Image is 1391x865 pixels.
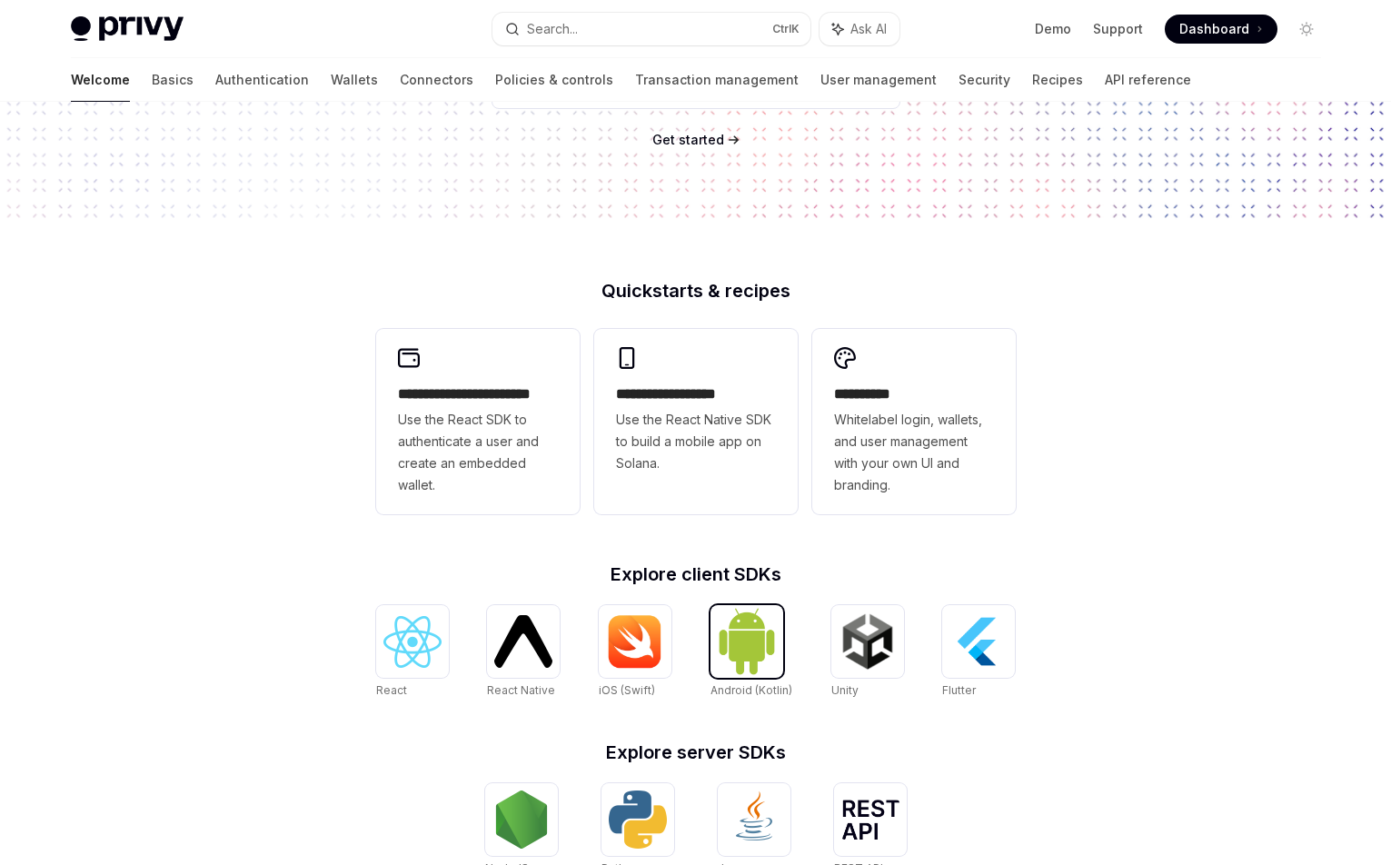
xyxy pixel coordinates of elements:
[1105,58,1191,102] a: API reference
[616,409,776,474] span: Use the React Native SDK to build a mobile app on Solana.
[609,790,667,849] img: Python
[606,614,664,669] img: iOS (Swift)
[152,58,194,102] a: Basics
[527,18,578,40] div: Search...
[398,409,558,496] span: Use the React SDK to authenticate a user and create an embedded wallet.
[850,20,887,38] span: Ask AI
[383,616,442,668] img: React
[487,683,555,697] span: React Native
[710,605,792,700] a: Android (Kotlin)Android (Kotlin)
[331,58,378,102] a: Wallets
[376,605,449,700] a: ReactReact
[718,607,776,675] img: Android (Kotlin)
[1093,20,1143,38] a: Support
[1165,15,1277,44] a: Dashboard
[599,683,655,697] span: iOS (Swift)
[820,13,899,45] button: Ask AI
[492,790,551,849] img: NodeJS
[492,13,810,45] button: Search...CtrlK
[400,58,473,102] a: Connectors
[71,58,130,102] a: Welcome
[635,58,799,102] a: Transaction management
[942,605,1015,700] a: FlutterFlutter
[834,409,994,496] span: Whitelabel login, wallets, and user management with your own UI and branding.
[652,132,724,147] span: Get started
[772,22,800,36] span: Ctrl K
[376,565,1016,583] h2: Explore client SDKs
[831,683,859,697] span: Unity
[942,683,976,697] span: Flutter
[495,58,613,102] a: Policies & controls
[1179,20,1249,38] span: Dashboard
[215,58,309,102] a: Authentication
[376,743,1016,761] h2: Explore server SDKs
[710,683,792,697] span: Android (Kotlin)
[841,800,899,840] img: REST API
[376,282,1016,300] h2: Quickstarts & recipes
[820,58,937,102] a: User management
[959,58,1010,102] a: Security
[376,683,407,697] span: React
[487,605,560,700] a: React NativeReact Native
[71,16,184,42] img: light logo
[839,612,897,671] img: Unity
[599,605,671,700] a: iOS (Swift)iOS (Swift)
[812,329,1016,514] a: **** *****Whitelabel login, wallets, and user management with your own UI and branding.
[949,612,1008,671] img: Flutter
[1292,15,1321,44] button: Toggle dark mode
[831,605,904,700] a: UnityUnity
[494,615,552,667] img: React Native
[1035,20,1071,38] a: Demo
[725,790,783,849] img: Java
[652,131,724,149] a: Get started
[594,329,798,514] a: **** **** **** ***Use the React Native SDK to build a mobile app on Solana.
[1032,58,1083,102] a: Recipes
